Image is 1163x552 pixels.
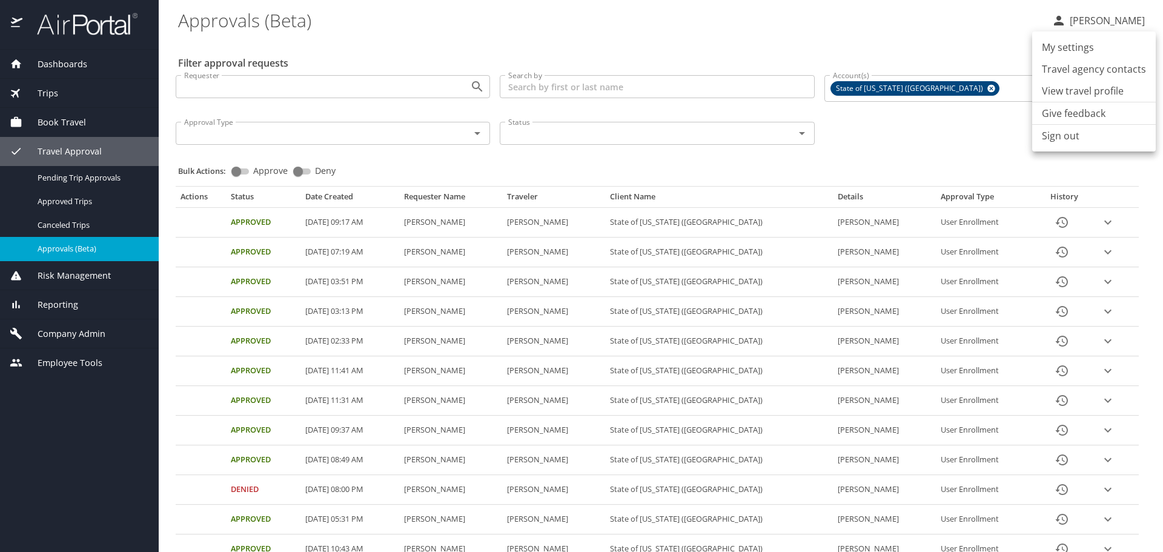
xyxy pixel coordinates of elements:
[1032,36,1156,58] a: My settings
[1032,125,1156,147] li: Sign out
[1032,58,1156,80] a: Travel agency contacts
[1032,80,1156,102] a: View travel profile
[1042,106,1105,121] a: Give feedback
